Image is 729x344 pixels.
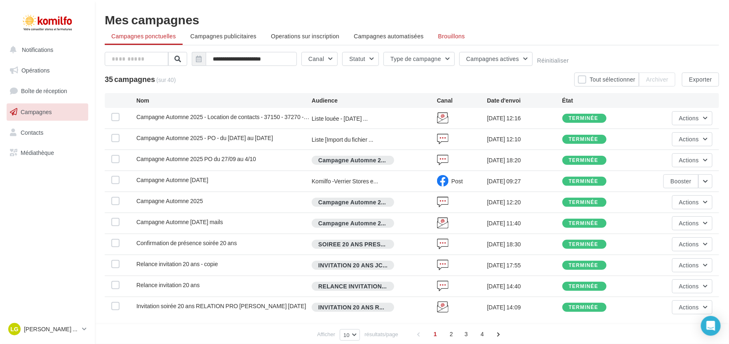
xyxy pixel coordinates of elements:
[701,316,721,336] div: Open Intercom Messenger
[445,328,458,341] span: 2
[105,75,155,84] span: 35 campagnes
[672,216,713,230] button: Actions
[312,198,394,207] div: Campagne Automne 2025
[136,197,203,204] span: Campagne Automne 2025
[682,73,719,87] button: Exporter
[679,199,699,206] span: Actions
[5,82,90,100] a: Boîte de réception
[487,156,562,164] div: [DATE] 18:20
[136,239,237,246] span: Confirmation de présence soirée 20 ans
[301,52,338,66] button: Canal
[672,258,713,272] button: Actions
[460,328,473,341] span: 3
[21,129,43,136] span: Contacts
[312,96,437,105] div: Audience
[487,303,562,311] div: [DATE] 14:09
[487,177,562,185] div: [DATE] 09:27
[342,52,379,66] button: Statut
[136,260,218,267] span: Relance invitation 20 ans - copie
[466,55,519,62] span: Campagnes actives
[312,282,394,291] div: RELANCE INVITATION 20 ANS [DATE]
[317,330,335,338] span: Afficher
[312,240,394,249] div: SOIREE 20 ANS PRESENT [DATE]
[679,241,699,248] span: Actions
[672,132,713,146] button: Actions
[487,198,562,206] div: [DATE] 12:20
[569,305,599,310] div: terminée
[10,325,18,333] span: LG
[312,177,379,185] span: Komilfo -Verrier Stores e...
[663,174,698,188] button: Booster
[7,321,88,337] a: LG [PERSON_NAME] [PERSON_NAME]
[574,73,639,87] button: Tout sélectionner
[459,52,533,66] button: Campagnes actives
[569,284,599,289] div: terminée
[487,240,562,248] div: [DATE] 18:30
[5,144,90,161] a: Médiathèque
[5,62,90,79] a: Opérations
[340,329,360,341] button: 10
[354,33,423,40] span: Campagnes automatisées
[487,282,562,290] div: [DATE] 14:40
[312,303,394,312] div: INVITATION 20 ANS RELATIONS PRO [PERSON_NAME] [DATE]
[672,300,713,314] button: Actions
[21,87,67,94] span: Boîte de réception
[569,179,599,184] div: terminée
[21,67,49,74] span: Opérations
[271,33,339,40] span: Operations sur inscription
[679,220,699,227] span: Actions
[136,176,209,183] span: Campagne Automne 2025-09-18
[679,136,699,143] span: Actions
[562,96,637,105] div: État
[569,242,599,247] div: terminée
[190,33,256,40] span: Campagnes publicitaires
[383,52,455,66] button: Type de campagne
[537,57,569,64] button: Réinitialiser
[569,137,599,142] div: terminée
[639,73,675,87] button: Archiver
[487,135,562,143] div: [DATE] 12:10
[679,283,699,290] span: Actions
[569,116,599,121] div: terminée
[5,103,90,121] a: Campagnes
[487,261,562,269] div: [DATE] 17:55
[569,221,599,226] div: terminée
[5,41,87,59] button: Notifications
[312,261,394,270] div: INVITATION 20 ANS JC [DATE]
[136,218,223,225] span: Campagne Automne 2025-09-09 mails
[136,96,312,105] div: Nom
[679,262,699,269] span: Actions
[672,153,713,167] button: Actions
[679,304,699,311] span: Actions
[476,328,489,341] span: 4
[487,96,562,105] div: Date d'envoi
[21,149,54,156] span: Médiathèque
[452,178,463,185] span: Post
[24,325,79,333] p: [PERSON_NAME] [PERSON_NAME]
[672,195,713,209] button: Actions
[672,237,713,251] button: Actions
[438,33,465,40] span: Brouillons
[487,219,562,227] div: [DATE] 11:40
[312,115,368,123] span: Liste louée - [DATE] ...
[672,279,713,293] button: Actions
[364,330,398,338] span: résultats/page
[569,158,599,163] div: terminée
[312,136,374,144] span: Liste [Import du fichier ...
[156,76,176,84] span: (sur 40)
[136,155,256,162] span: Campagne Automne 2025 PO du 27/09 au 4/10
[429,328,442,341] span: 1
[679,115,699,122] span: Actions
[569,263,599,268] div: terminée
[136,281,200,288] span: Relance invitation 20 ans
[22,46,53,53] span: Notifications
[312,219,394,228] div: Campagne Automne 2025
[105,13,719,26] div: Mes campagnes
[487,114,562,122] div: [DATE] 12:16
[343,332,350,338] span: 10
[672,111,713,125] button: Actions
[136,134,273,141] span: Campagne Automne 2025 - PO - du 01/01/2005 au 01/01/2020
[136,113,310,120] span: Campagne Automne 2025 - Location de contacts - 37150 - 37270 - 37400
[312,156,394,165] div: Campagne Automne 2025
[679,157,699,164] span: Actions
